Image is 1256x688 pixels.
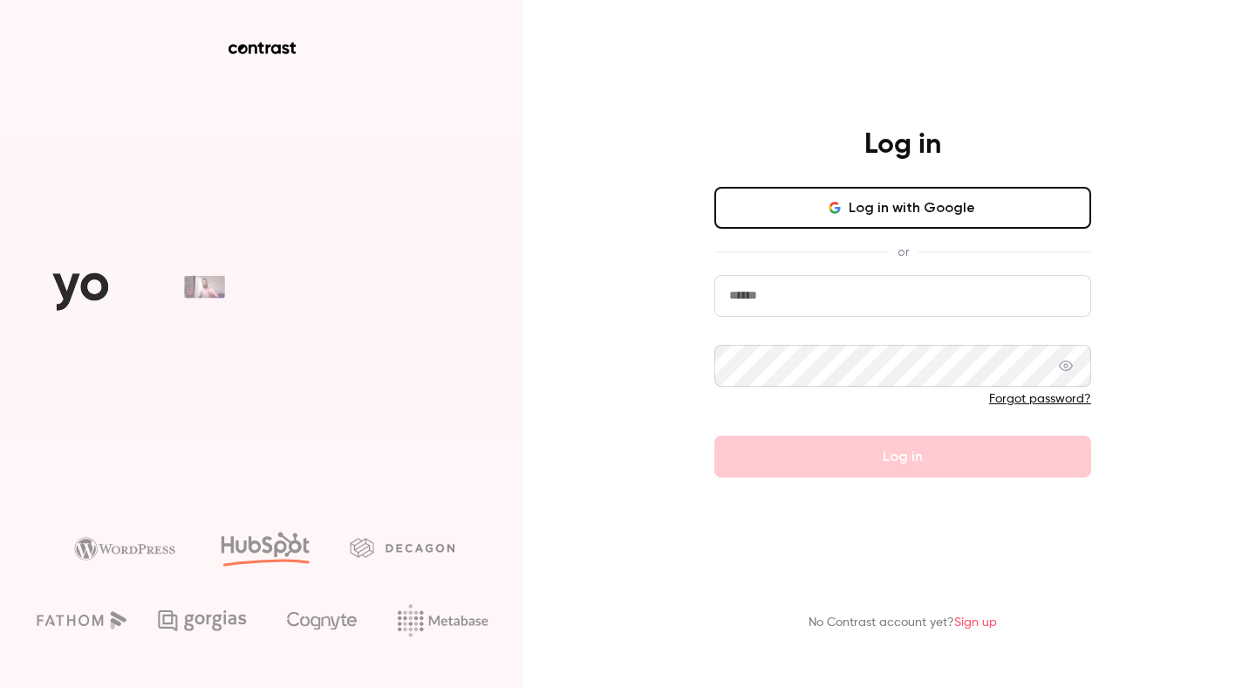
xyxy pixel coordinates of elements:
[989,393,1091,405] a: Forgot password?
[889,243,918,261] span: or
[954,616,997,629] a: Sign up
[864,127,941,162] h4: Log in
[350,538,454,557] img: decagon
[809,614,997,632] p: No Contrast account yet?
[714,187,1091,229] button: Log in with Google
